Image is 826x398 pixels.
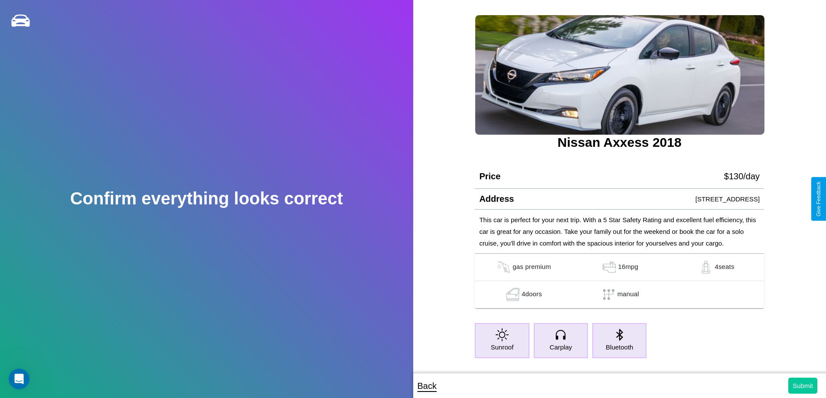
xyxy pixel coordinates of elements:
[70,189,343,208] h2: Confirm everything looks correct
[513,261,551,274] p: gas premium
[479,171,500,181] h4: Price
[479,194,514,204] h4: Address
[617,288,639,301] p: manual
[601,261,618,274] img: gas
[606,341,633,353] p: Bluetooth
[816,181,822,217] div: Give Feedback
[475,135,764,150] h3: Nissan Axxess 2018
[495,261,513,274] img: gas
[715,261,734,274] p: 4 seats
[695,193,760,205] p: [STREET_ADDRESS]
[697,261,715,274] img: gas
[788,378,817,394] button: Submit
[491,341,514,353] p: Sunroof
[475,254,764,308] table: simple table
[522,288,542,301] p: 4 doors
[479,214,760,249] p: This car is perfect for your next trip. With a 5 Star Safety Rating and excellent fuel efficiency...
[9,369,29,389] iframe: Intercom live chat
[618,261,638,274] p: 16 mpg
[550,341,572,353] p: Carplay
[724,168,760,184] p: $ 130 /day
[418,378,437,394] p: Back
[504,288,522,301] img: gas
